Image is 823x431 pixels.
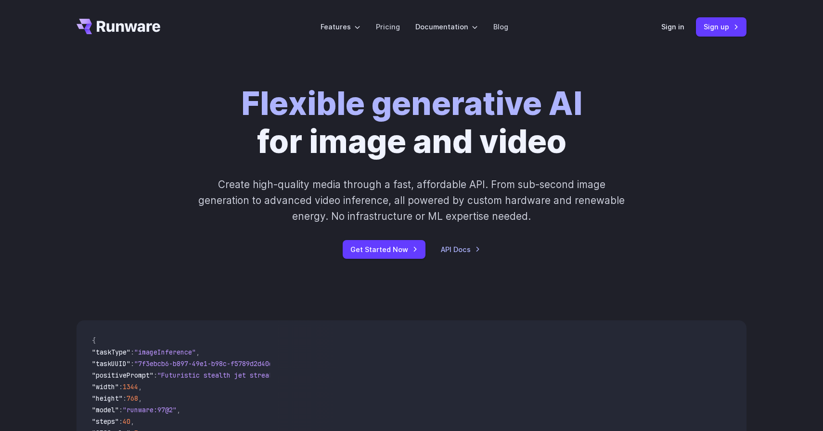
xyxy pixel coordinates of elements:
[376,21,400,32] a: Pricing
[119,382,123,391] span: :
[123,394,127,403] span: :
[92,406,119,414] span: "model"
[154,371,157,380] span: :
[119,417,123,426] span: :
[92,348,130,356] span: "taskType"
[196,348,200,356] span: ,
[197,177,626,225] p: Create high-quality media through a fast, affordable API. From sub-second image generation to adv...
[157,371,508,380] span: "Futuristic stealth jet streaking through a neon-lit cityscape with glowing purple exhaust"
[441,244,480,255] a: API Docs
[138,394,142,403] span: ,
[493,21,508,32] a: Blog
[130,359,134,368] span: :
[92,382,119,391] span: "width"
[696,17,746,36] a: Sign up
[92,371,154,380] span: "positivePrompt"
[92,336,96,345] span: {
[92,359,130,368] span: "taskUUID"
[343,240,425,259] a: Get Started Now
[241,84,582,123] strong: Flexible generative AI
[321,21,360,32] label: Features
[92,417,119,426] span: "steps"
[119,406,123,414] span: :
[130,417,134,426] span: ,
[92,394,123,403] span: "height"
[123,382,138,391] span: 1344
[123,417,130,426] span: 40
[415,21,478,32] label: Documentation
[177,406,180,414] span: ,
[661,21,684,32] a: Sign in
[134,348,196,356] span: "imageInference"
[123,406,177,414] span: "runware:97@2"
[134,359,281,368] span: "7f3ebcb6-b897-49e1-b98c-f5789d2d40d7"
[130,348,134,356] span: :
[138,382,142,391] span: ,
[77,19,160,34] a: Go to /
[127,394,138,403] span: 768
[241,85,582,161] h1: for image and video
